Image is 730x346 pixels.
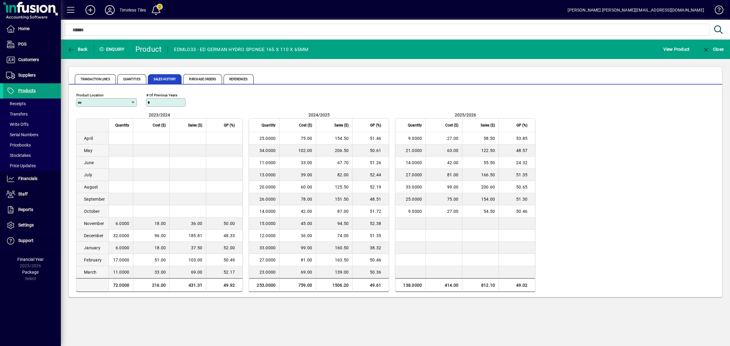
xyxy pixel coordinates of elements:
[370,197,381,202] span: 48.51
[18,57,39,62] span: Customers
[516,160,527,165] span: 24.32
[335,185,349,189] span: 125.50
[224,122,235,129] span: GP (%)
[301,136,312,141] span: 75.00
[262,122,276,129] span: Quantity
[3,140,61,150] a: Pricebooks
[3,37,61,52] a: POS
[516,209,527,214] span: 50.46
[447,136,458,141] span: 27.00
[146,93,177,97] mat-label: # of previous years
[76,266,109,278] td: March
[155,233,166,238] span: 96.00
[224,245,235,250] span: 52.00
[113,233,130,238] span: 32.0000
[301,185,312,189] span: 60.00
[6,153,31,158] span: Stocktakes
[370,185,381,189] span: 52.19
[149,112,170,117] span: 2023/2024
[120,5,146,15] div: Timeless Tiles
[408,209,422,214] span: 9.0000
[6,132,38,137] span: Serial Numbers
[18,88,36,93] span: Products
[224,270,235,275] span: 52.17
[3,130,61,140] a: Serial Numbers
[516,136,527,141] span: 53.85
[224,74,254,84] span: References
[481,148,495,153] span: 122.50
[18,73,36,78] span: Suppliers
[6,163,36,168] span: Price Updates
[702,47,724,52] span: Close
[406,197,422,202] span: 25.0000
[249,278,279,292] td: 253.0000
[191,270,202,275] span: 69.00
[316,278,352,292] td: 1506.20
[370,270,381,275] span: 50.36
[259,209,276,214] span: 14.0000
[499,278,535,292] td: 49.02
[370,245,381,250] span: 38.32
[169,278,206,292] td: 431.31
[455,112,476,117] span: 2025/2026
[76,230,109,242] td: December
[115,122,129,129] span: Quantity
[337,221,349,226] span: 94.50
[3,150,61,161] a: Stocktakes
[17,257,44,262] span: Financial Year
[406,185,422,189] span: 33.0000
[67,47,88,52] span: Back
[516,148,527,153] span: 48.57
[447,185,458,189] span: 99.00
[301,258,312,262] span: 81.00
[447,148,458,153] span: 63.00
[301,233,312,238] span: 36.00
[662,44,691,55] button: View Product
[18,207,33,212] span: Reports
[76,93,103,97] mat-label: Product Location
[408,122,422,129] span: Quantity
[259,197,276,202] span: 26.0000
[76,169,109,181] td: July
[135,44,162,54] div: Product
[75,74,116,84] span: Transaction Lines
[337,209,349,214] span: 87.00
[113,270,130,275] span: 11.0000
[183,74,222,84] span: Purchase Orders
[259,233,276,238] span: 12.0000
[462,278,499,292] td: 812.10
[352,278,389,292] td: 49.61
[61,44,94,55] app-page-header-button: Back
[189,233,203,238] span: 185.81
[3,171,61,186] a: Financials
[3,202,61,217] a: Reports
[370,148,381,153] span: 50.61
[6,143,31,147] span: Pricebooks
[6,101,26,106] span: Receipts
[100,5,120,16] button: Profile
[3,119,61,130] a: Write Offs
[188,122,202,129] span: Sales ($)
[259,258,276,262] span: 27.0000
[308,112,330,117] span: 2024/2025
[298,148,312,153] span: 102.00
[701,44,725,55] button: Close
[395,278,426,292] td: 138.0000
[224,221,235,226] span: 50.00
[370,136,381,141] span: 51.46
[301,197,312,202] span: 78.00
[481,172,495,177] span: 166.50
[109,278,133,292] td: 72.0000
[335,270,349,275] span: 139.00
[3,233,61,248] a: Support
[3,68,61,83] a: Suppliers
[116,245,130,250] span: 6.0000
[18,26,30,31] span: Home
[301,245,312,250] span: 99.00
[76,193,109,205] td: September
[224,233,235,238] span: 48.33
[3,161,61,171] a: Price Updates
[76,242,109,254] td: January
[710,1,722,21] a: Knowledge Base
[191,245,202,250] span: 37.50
